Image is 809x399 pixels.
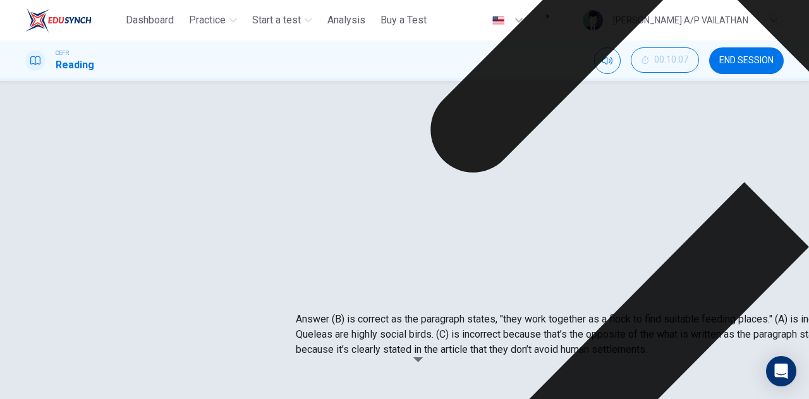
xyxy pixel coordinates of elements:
img: ELTC logo [25,8,92,33]
h1: Reading [56,58,94,73]
div: Open Intercom Messenger [766,356,796,386]
span: CEFR [56,49,69,58]
span: Practice [189,13,226,28]
span: Dashboard [126,13,174,28]
span: Start a test [252,13,301,28]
